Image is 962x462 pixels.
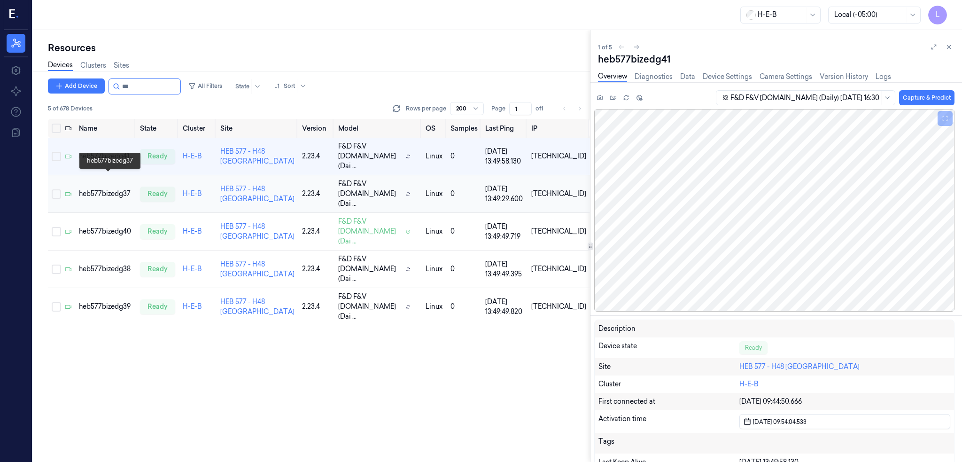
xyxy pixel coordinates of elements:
a: H-E-B [183,265,202,273]
th: Site [217,119,298,138]
button: Capture & Predict [899,90,954,105]
span: 1 of 5 [598,43,612,51]
div: Description [598,324,739,334]
div: heb577bizedg40 [79,227,132,236]
div: [DATE] 13:49:58.130 [485,147,524,166]
p: linux [426,264,443,274]
div: [TECHNICAL_ID] [531,302,586,312]
div: Resources [48,41,590,55]
div: ready [140,149,175,164]
div: Activation time [598,414,739,429]
span: Page [491,104,505,113]
span: F&D F&V [DOMAIN_NAME] (Dai ... [338,254,403,284]
a: HEB 577 - H48 [GEOGRAPHIC_DATA] [739,362,860,371]
div: 2.23.4 [302,151,330,161]
div: Site [598,362,739,372]
div: Ready [739,341,768,354]
p: linux [426,227,443,236]
div: [DATE] 13:49:49.820 [485,297,524,317]
button: Select row [52,152,61,161]
a: HEB 577 - H48 [GEOGRAPHIC_DATA] [220,260,295,278]
div: heb577bizedg37 [79,189,132,199]
a: HEB 577 - H48 [GEOGRAPHIC_DATA] [220,147,295,165]
div: ready [140,299,175,314]
div: heb577bizedg41 [79,151,132,161]
span: 5 of 678 Devices [48,104,93,113]
div: 0 [450,264,478,274]
th: Last Ping [481,119,528,138]
div: Tags [598,437,739,450]
a: Version History [820,72,868,82]
div: Cluster [598,379,739,389]
span: F&D F&V [DOMAIN_NAME] (Dai ... [338,217,403,246]
button: L [928,6,947,24]
a: H-E-B [183,227,202,235]
div: 0 [450,227,478,236]
span: F&D F&V [DOMAIN_NAME] (Dai ... [338,292,403,321]
div: 2.23.4 [302,302,330,312]
button: Select row [52,265,61,274]
p: linux [426,189,443,199]
a: Overview [598,71,627,82]
a: HEB 577 - H48 [GEOGRAPHIC_DATA] [220,185,295,203]
div: heb577bizedg38 [79,264,132,274]
div: 0 [450,302,478,312]
button: [DATE] 09:54:04.533 [739,414,950,429]
th: Cluster [179,119,217,138]
div: 0 [450,189,478,199]
button: Select all [52,124,61,133]
a: Diagnostics [635,72,673,82]
th: Name [75,119,136,138]
button: Select row [52,227,61,236]
a: Camera Settings [760,72,812,82]
nav: pagination [558,102,586,115]
a: HEB 577 - H48 [GEOGRAPHIC_DATA] [220,222,295,241]
span: F&D F&V [DOMAIN_NAME] (Dai ... [338,141,403,171]
th: IP [528,119,590,138]
button: Select row [52,302,61,312]
div: [TECHNICAL_ID] [531,227,586,236]
th: Samples [447,119,481,138]
div: [TECHNICAL_ID] [531,151,586,161]
p: Rows per page [406,104,446,113]
button: Add Device [48,78,105,94]
div: 2.23.4 [302,264,330,274]
button: All Filters [185,78,226,94]
a: Clusters [80,61,106,70]
div: [DATE] 09:44:50.666 [739,397,950,407]
div: 2.23.4 [302,189,330,199]
a: Sites [114,61,129,70]
span: of 1 [535,104,551,113]
th: Model [334,119,422,138]
div: 0 [450,151,478,161]
div: [DATE] 13:49:49.719 [485,222,524,242]
div: [DATE] 13:49:29.600 [485,184,524,204]
div: Device state [598,341,739,354]
a: HEB 577 - H48 [GEOGRAPHIC_DATA] [220,298,295,316]
a: Logs [876,72,891,82]
div: [TECHNICAL_ID] [531,189,586,199]
a: H-E-B [739,380,759,388]
p: linux [426,302,443,312]
a: Devices [48,60,73,71]
a: H-E-B [183,189,202,198]
a: H-E-B [183,152,202,160]
div: [DATE] 13:49:49.395 [485,259,524,279]
th: State [136,119,179,138]
div: First connected at [598,397,739,407]
div: [TECHNICAL_ID] [531,264,586,274]
div: heb577bizedg41 [598,53,954,66]
a: Data [680,72,695,82]
div: ready [140,187,175,202]
div: 2.23.4 [302,227,330,236]
p: linux [426,151,443,161]
span: F&D F&V [DOMAIN_NAME] (Dai ... [338,179,403,209]
button: Select row [52,189,61,199]
div: ready [140,262,175,277]
a: Device Settings [703,72,752,82]
div: ready [140,224,175,239]
a: H-E-B [183,302,202,311]
div: heb577bizedg39 [79,302,132,312]
th: Version [298,119,334,138]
